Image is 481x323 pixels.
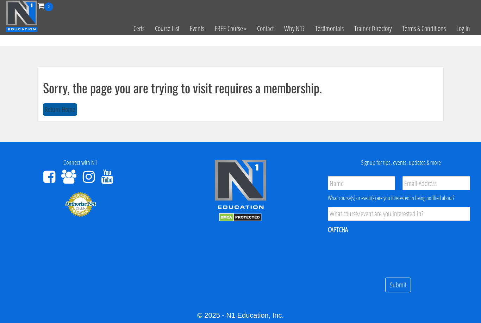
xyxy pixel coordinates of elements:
[252,11,279,46] a: Contact
[6,0,38,32] img: n1-education
[44,2,53,11] span: 0
[150,11,185,46] a: Course List
[214,159,267,211] img: n1-edu-logo
[279,11,310,46] a: Why N1?
[219,213,262,222] img: DMCA.com Protection Status
[328,176,395,190] input: Name
[64,192,96,217] img: Authorize.Net Merchant - Click to Verify
[328,194,470,202] div: What course(s) or event(s) are you interested in being notified about?
[128,11,150,46] a: Certs
[43,103,77,116] button: Return Home
[451,11,475,46] a: Log In
[385,278,411,293] input: Submit
[5,159,155,166] h4: Connect with N1
[5,310,476,321] div: © 2025 - N1 Education, Inc.
[328,225,348,234] label: CAPTCHA
[310,11,349,46] a: Testimonials
[328,207,470,221] input: What course/event are you interested in?
[210,11,252,46] a: FREE Course
[402,176,470,190] input: Email Address
[397,11,451,46] a: Terms & Conditions
[328,239,435,266] iframe: reCAPTCHA
[349,11,397,46] a: Trainer Directory
[326,159,476,166] h4: Signup for tips, events, updates & more
[38,1,53,10] a: 0
[185,11,210,46] a: Events
[43,81,438,95] h1: Sorry, the page you are trying to visit requires a membership.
